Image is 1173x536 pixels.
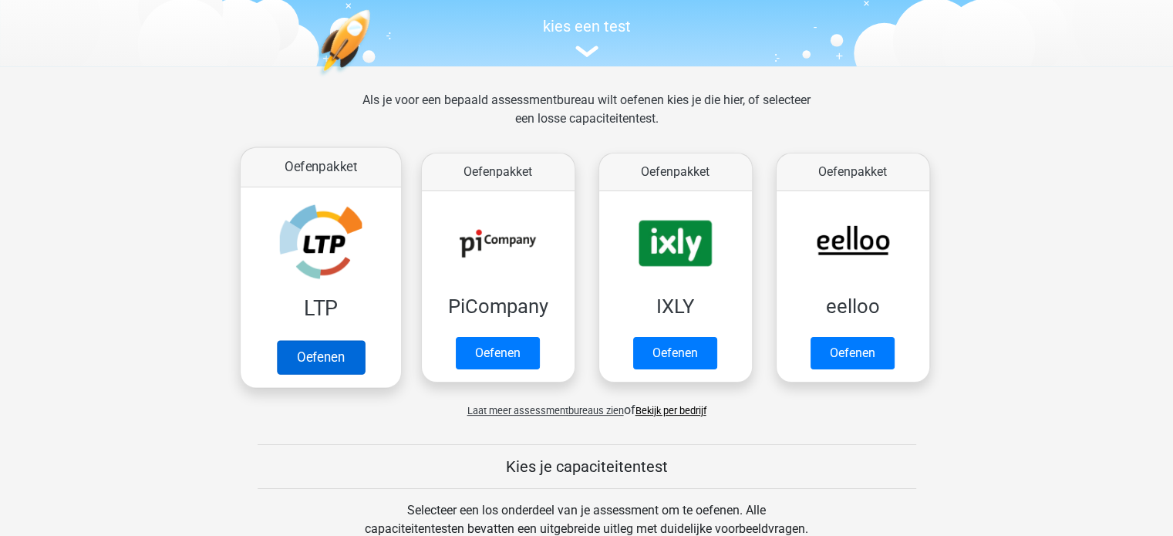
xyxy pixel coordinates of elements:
[575,46,598,57] img: assessment
[811,337,895,369] a: Oefenen
[258,457,916,476] h5: Kies je capaciteitentest
[232,17,942,58] a: kies een test
[635,405,706,416] a: Bekijk per bedrijf
[276,340,364,374] a: Oefenen
[232,389,942,420] div: of
[456,337,540,369] a: Oefenen
[317,9,430,149] img: oefenen
[633,337,717,369] a: Oefenen
[350,91,823,147] div: Als je voor een bepaald assessmentbureau wilt oefenen kies je die hier, of selecteer een losse ca...
[467,405,624,416] span: Laat meer assessmentbureaus zien
[232,17,942,35] h5: kies een test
